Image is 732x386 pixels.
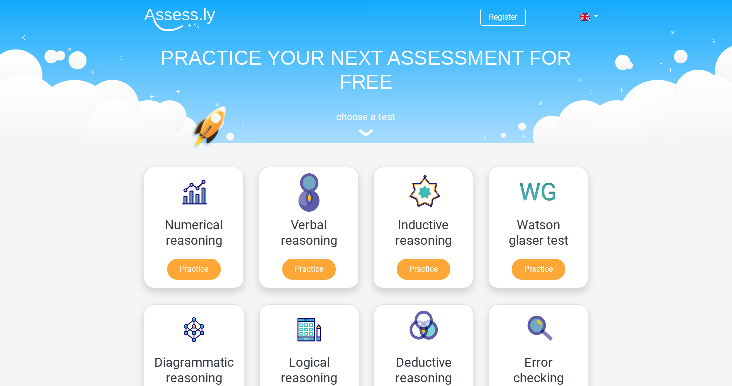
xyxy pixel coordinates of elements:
[167,259,221,280] a: Practice
[282,259,336,280] a: Practice
[512,259,565,280] a: Practice
[136,111,596,123] h5: choose a test
[489,12,517,22] a: Register
[144,8,215,31] img: Assessly
[136,46,596,94] h1: PRACTICE YOUR NEXT ASSESSMENT FOR FREE
[136,111,596,137] a: choose a test
[397,259,450,280] a: Practice
[359,129,373,137] img: assessment
[191,106,265,196] img: practice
